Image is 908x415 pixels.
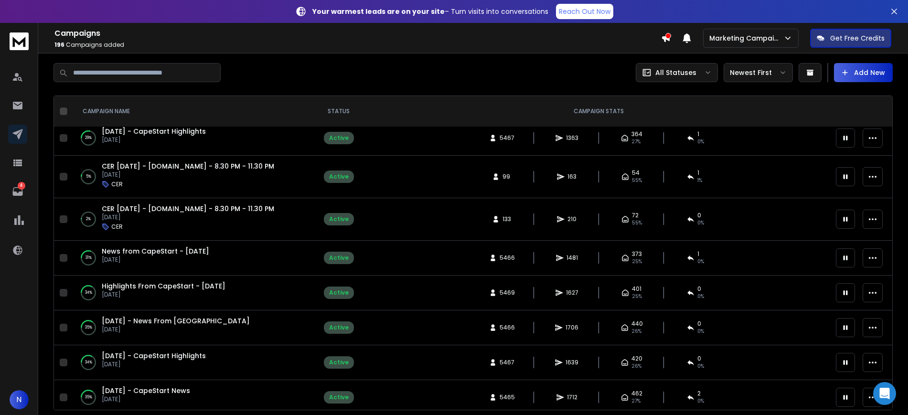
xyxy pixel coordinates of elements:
td: 2%CER [DATE] - [DOMAIN_NAME] - 8.30 PM - 11.30 PM[DATE]CER [71,198,310,241]
span: 2 [697,390,701,397]
p: 29 % [85,133,92,143]
strong: Your warmest leads are on your site [312,7,445,16]
a: CER [DATE] - [DOMAIN_NAME] - 8.30 PM - 11.30 PM [102,161,274,171]
p: [DATE] [102,395,190,403]
div: Active [329,394,349,401]
td: 5%CER [DATE] - [DOMAIN_NAME] - 8.30 PM - 11.30 PM[DATE]CER [71,156,310,198]
span: 133 [502,215,512,223]
th: CAMPAIGN STATS [367,96,830,127]
img: logo [10,32,29,50]
p: Reach Out Now [559,7,610,16]
button: Get Free Credits [810,29,891,48]
button: Newest First [724,63,793,82]
span: 1363 [566,134,578,142]
p: 35 % [85,393,92,402]
span: 25 % [632,293,642,300]
span: 1706 [566,324,578,331]
p: Marketing Campaign [709,33,783,43]
p: 5 % [86,172,91,181]
span: 5466 [500,324,515,331]
span: 1 [697,250,699,258]
span: 1 % [697,177,702,184]
div: Active [329,173,349,181]
p: 31 % [85,253,92,263]
button: N [10,390,29,409]
a: Reach Out Now [556,4,613,19]
td: 35%[DATE] - CapeStart News[DATE] [71,380,310,415]
span: 462 [631,390,642,397]
p: [DATE] [102,136,206,144]
span: 0 [697,212,701,219]
p: [DATE] [102,361,206,368]
span: 196 [54,41,64,49]
div: Active [329,134,349,142]
span: 401 [632,285,641,293]
p: CER [111,223,123,231]
span: 1 [697,130,699,138]
span: 27 % [631,138,641,146]
p: [DATE] [102,326,250,333]
span: 25 % [632,258,642,266]
span: 0 % [697,258,704,266]
span: [DATE] - CapeStart Highlights [102,351,206,361]
span: 5467 [500,359,514,366]
span: 0 % [697,397,704,405]
div: Open Intercom Messenger [873,382,896,405]
p: Get Free Credits [830,33,885,43]
td: 34%[DATE] - CapeStart Highlights[DATE] [71,345,310,380]
span: 1627 [566,289,578,297]
p: 35 % [85,323,92,332]
span: 0 % [697,219,704,227]
span: 5467 [500,134,514,142]
span: 99 [502,173,512,181]
a: CER [DATE] - [DOMAIN_NAME] - 8.30 PM - 11.30 PM [102,204,274,213]
span: 0 % [697,138,704,146]
a: News from CapeStart - [DATE] [102,246,209,256]
span: 26 % [631,362,641,370]
span: 1 [697,169,699,177]
span: 55 % [632,219,642,227]
span: 1481 [566,254,578,262]
p: [DATE] [102,291,225,298]
div: Active [329,215,349,223]
a: [DATE] - News From [GEOGRAPHIC_DATA] [102,316,250,326]
p: 34 % [85,288,92,298]
p: [DATE] [102,256,209,264]
p: [DATE] [102,171,274,179]
span: 0 [697,285,701,293]
span: 0 % [697,293,704,300]
span: 72 [632,212,639,219]
th: CAMPAIGN NAME [71,96,310,127]
td: 34%Highlights From CapeStart - [DATE][DATE] [71,276,310,310]
span: 55 % [632,177,642,184]
span: 54 [632,169,640,177]
a: [DATE] - CapeStart Highlights [102,127,206,136]
div: Active [329,289,349,297]
span: 440 [631,320,643,328]
p: 4 [18,182,25,190]
span: 5466 [500,254,515,262]
span: 1639 [566,359,578,366]
th: STATUS [310,96,367,127]
span: 0 % [697,362,704,370]
span: 373 [632,250,642,258]
span: 0 [697,320,701,328]
a: [DATE] - CapeStart News [102,386,190,395]
span: 1712 [567,394,577,401]
div: Active [329,359,349,366]
span: 420 [631,355,642,362]
span: 0 [697,355,701,362]
span: 0 % [697,328,704,335]
a: Highlights From CapeStart - [DATE] [102,281,225,291]
span: 364 [631,130,642,138]
span: 5469 [500,289,515,297]
span: 163 [567,173,577,181]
